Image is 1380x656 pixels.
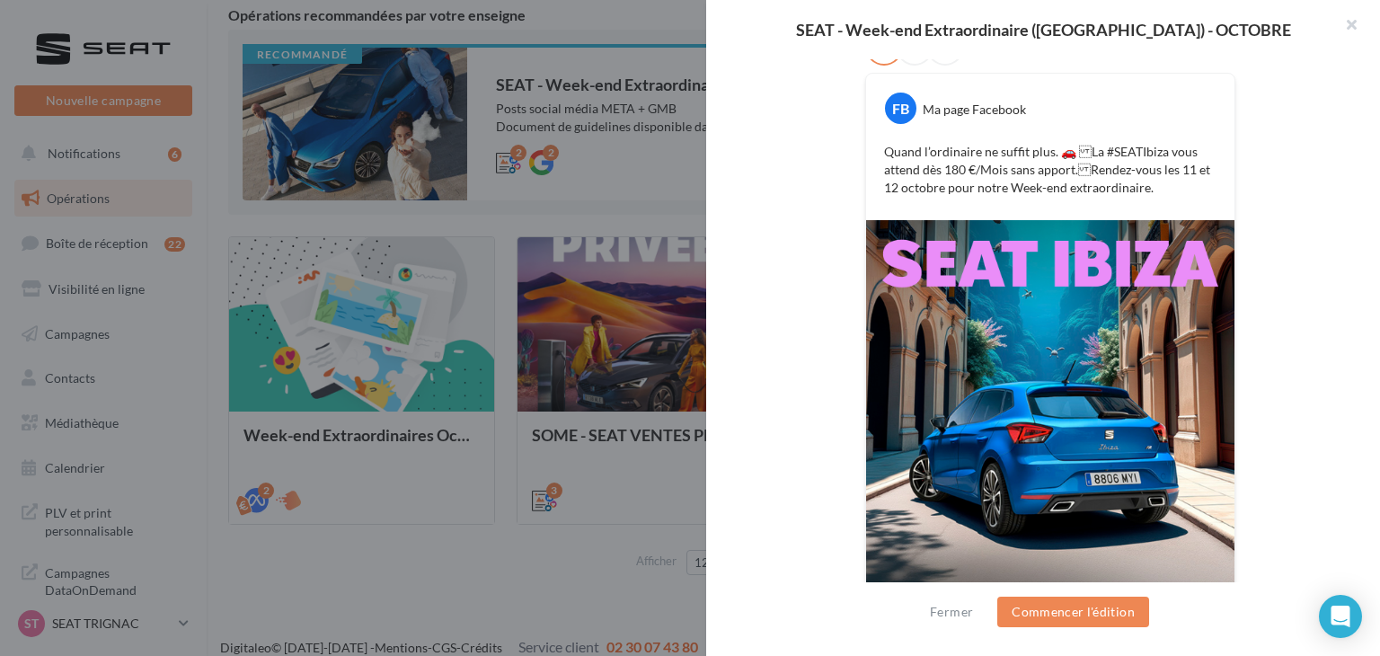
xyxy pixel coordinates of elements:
[884,143,1216,197] p: Quand l’ordinaire ne suffit plus. 🚗 La #SEATIbiza vous attend dès 180 €/Mois sans apport. Rendez-...
[923,601,980,623] button: Fermer
[997,597,1149,627] button: Commencer l'édition
[923,101,1026,119] div: Ma page Facebook
[735,22,1351,38] div: SEAT - Week-end Extraordinaire ([GEOGRAPHIC_DATA]) - OCTOBRE
[885,93,916,124] div: FB
[1319,595,1362,638] div: Open Intercom Messenger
